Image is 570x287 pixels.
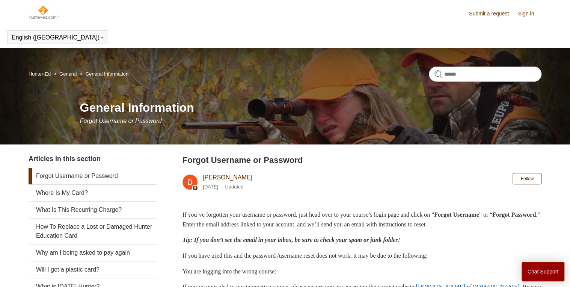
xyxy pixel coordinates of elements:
img: Hunter-Ed Help Center home page [29,5,59,20]
a: Where Is My Card? [29,185,157,201]
li: General [52,71,78,77]
button: Follow Article [513,173,541,184]
a: Sign in [518,10,541,18]
a: General [59,71,77,77]
a: Will I get a plastic card? [29,261,157,278]
time: 05/20/2025, 17:25 [203,184,218,190]
span: Forgot Username or Password [80,118,162,124]
h2: Forgot Username or Password [182,154,541,166]
input: Search [429,67,541,82]
a: Submit a request [469,10,516,18]
h1: General Information [80,99,542,117]
strong: Forgot Password [492,211,536,218]
a: What Is This Recurring Charge? [29,202,157,218]
a: Hunter-Ed [29,71,51,77]
p: If you have tried this and the password /username reset does not work, it may be due to the follo... [182,251,541,261]
button: Chat Support [522,262,565,281]
p: You are logging into the wrong course: [182,267,541,276]
span: Articles in this section [29,155,101,162]
a: [PERSON_NAME] [203,174,252,181]
a: Why am I being asked to pay again [29,244,157,261]
strong: Forgot Username [434,211,479,218]
li: Updated [225,184,243,190]
button: English ([GEOGRAPHIC_DATA]) [12,34,104,41]
a: General Information [85,71,128,77]
p: If you’ve forgotten your username or password, just head over to your course’s login page and cli... [182,210,541,229]
a: How To Replace a Lost or Damaged Hunter Education Card [29,219,157,244]
em: Tip: If you don’t see the email in your inbox, be sure to check your spam or junk folder! [182,237,400,243]
li: General Information [78,71,128,77]
li: Hunter-Ed [29,71,52,77]
a: Forgot Username or Password [29,168,157,184]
